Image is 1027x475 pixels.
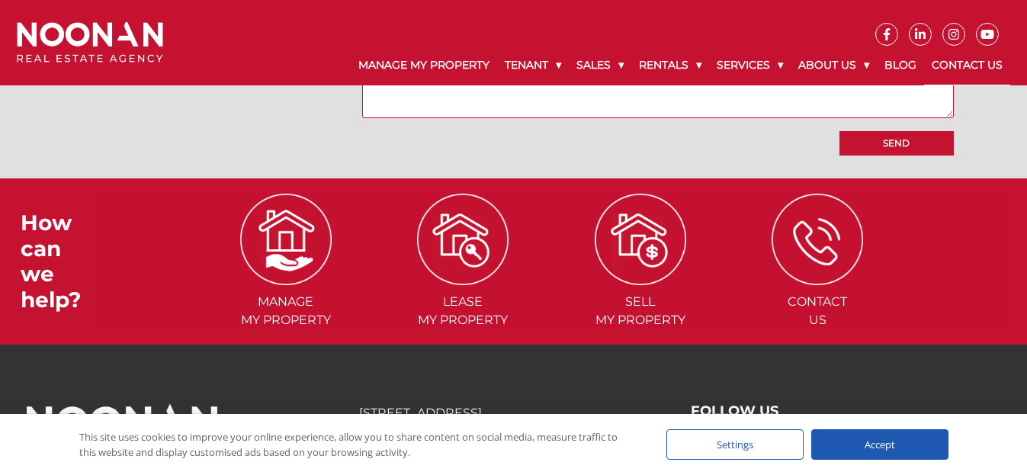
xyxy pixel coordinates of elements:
h3: FOLLOW US [691,403,1000,420]
div: This site uses cookies to improve your online experience, allow you to share content on social me... [79,429,636,460]
a: ICONS Leasemy Property [376,232,550,328]
a: Rentals [631,46,709,85]
a: Contact Us [924,46,1010,85]
a: Services [709,46,791,85]
a: ICONS Managemy Property [198,232,373,328]
a: Sales [569,46,631,85]
span: Lease my Property [376,293,550,329]
a: Manage My Property [351,46,497,85]
img: ICONS [240,194,332,285]
input: Send [839,131,954,156]
img: ICONS [417,194,509,285]
img: Noonan Real Estate Agency [17,22,163,63]
span: Sell my Property [554,293,728,329]
div: Accept [811,429,948,460]
a: ICONS Sellmy Property [554,232,728,328]
div: Settings [666,429,804,460]
span: Contact Us [730,293,905,329]
h3: How can we help? [21,210,97,313]
a: Tenant [497,46,569,85]
a: About Us [791,46,877,85]
p: [STREET_ADDRESS] [GEOGRAPHIC_DATA] 2223 [359,403,669,441]
span: Manage my Property [198,293,373,329]
a: Blog [877,46,924,85]
a: ICONS ContactUs [730,232,905,328]
img: ICONS [772,194,863,285]
img: ICONS [595,194,686,285]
